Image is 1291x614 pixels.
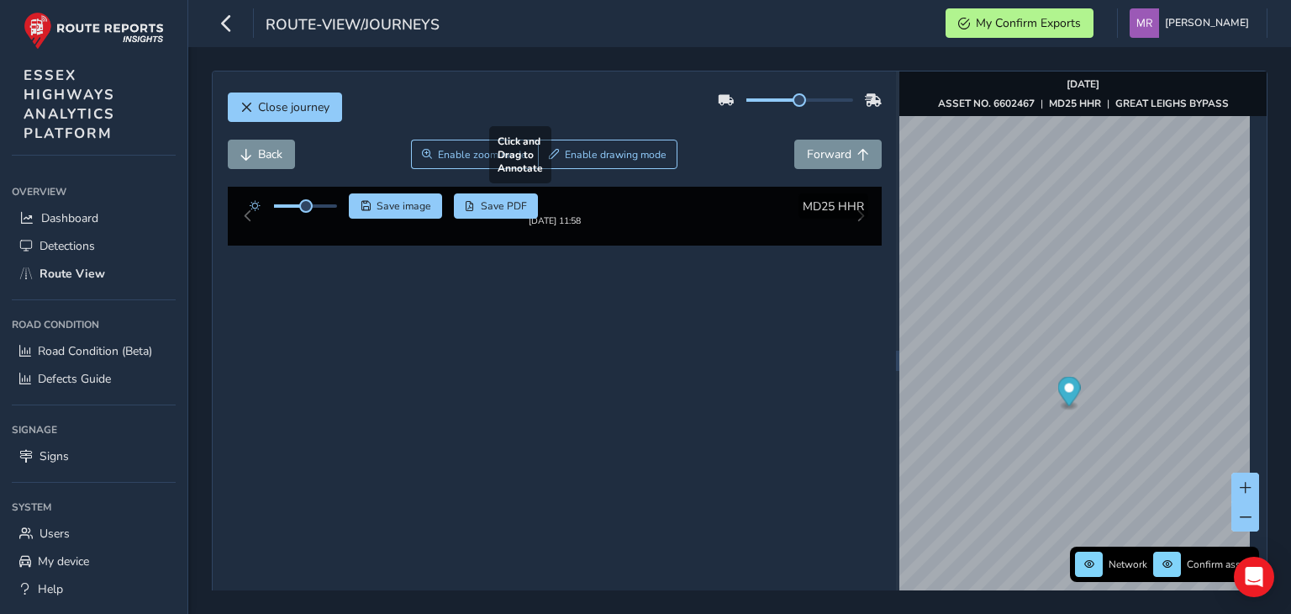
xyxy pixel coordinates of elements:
a: Defects Guide [12,365,176,393]
img: rr logo [24,12,164,50]
a: Detections [12,232,176,260]
a: Users [12,520,176,548]
button: [PERSON_NAME] [1130,8,1255,38]
span: [PERSON_NAME] [1165,8,1249,38]
button: Save [349,193,442,219]
div: Road Condition [12,312,176,337]
span: Enable zoom mode [438,148,527,161]
span: Confirm assets [1187,558,1254,571]
img: diamond-layout [1130,8,1159,38]
a: Route View [12,260,176,288]
a: Dashboard [12,204,176,232]
span: Forward [807,146,851,162]
a: Help [12,575,176,603]
span: Route View [40,266,105,282]
span: My device [38,553,89,569]
span: Enable drawing mode [565,148,667,161]
div: | | [938,97,1229,110]
a: Road Condition (Beta) [12,337,176,365]
span: route-view/journeys [266,14,440,38]
a: My device [12,548,176,575]
strong: MD25 HHR [1049,97,1101,110]
span: Dashboard [41,210,98,226]
div: [DATE] 11:58 [503,228,606,241]
span: Users [40,526,70,542]
img: Thumbnail frame [503,212,606,228]
span: Road Condition (Beta) [38,343,152,359]
div: Overview [12,179,176,204]
span: Save PDF [481,199,527,213]
button: My Confirm Exports [946,8,1093,38]
span: ESSEX HIGHWAYS ANALYTICS PLATFORM [24,66,115,143]
div: Open Intercom Messenger [1234,557,1274,597]
strong: GREAT LEIGHS BYPASS [1115,97,1229,110]
span: Detections [40,238,95,254]
a: Signs [12,442,176,470]
span: Close journey [258,99,329,115]
span: MD25 HHR [803,198,864,214]
span: Back [258,146,282,162]
span: Network [1109,558,1147,571]
span: Defects Guide [38,371,111,387]
button: Back [228,140,295,169]
button: Close journey [228,93,342,122]
span: My Confirm Exports [976,15,1081,31]
span: Save image [377,199,431,213]
button: Draw [538,140,678,169]
strong: ASSET NO. 6602467 [938,97,1035,110]
button: PDF [454,193,539,219]
button: Forward [794,140,882,169]
span: Help [38,581,63,597]
strong: [DATE] [1067,77,1099,91]
div: Signage [12,417,176,442]
button: Zoom [411,140,538,169]
div: System [12,495,176,520]
span: Signs [40,448,69,464]
div: Map marker [1058,377,1081,411]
